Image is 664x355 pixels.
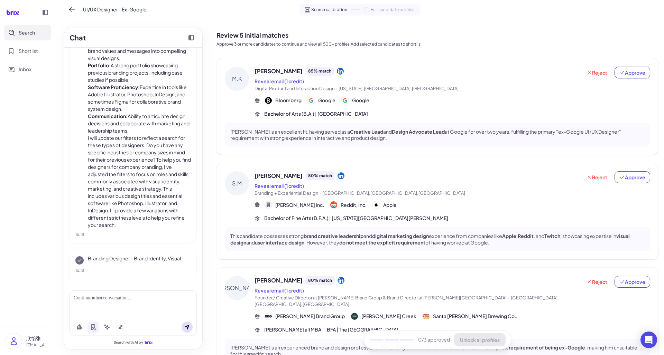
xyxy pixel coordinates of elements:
strong: do not meet the explicit requirement [339,239,425,246]
span: 0 /3 approved [418,336,450,344]
strong: visual design [230,233,630,245]
span: Search with AI by [114,340,143,345]
div: S.M [225,171,249,195]
span: Approve [619,174,645,181]
strong: Portfolio: [88,62,111,68]
span: Bloomberg [275,97,302,104]
div: 80 % match [305,171,335,180]
li: Expertise in tools like Adobe Illustrator, Photoshop, InDesign, and sometimes Figma for collabora... [88,84,191,113]
span: · [508,295,509,300]
span: [GEOGRAPHIC_DATA],[GEOGRAPHIC_DATA],[GEOGRAPHIC_DATA] [322,190,465,196]
span: [PERSON_NAME] Inc. [275,201,324,209]
img: 公司logo [265,313,272,320]
span: BFA | The [GEOGRAPHIC_DATA] [327,326,398,333]
button: Reject [582,276,612,288]
span: Santa [PERSON_NAME] Brewing Co.. [433,313,517,320]
span: · [336,86,337,91]
button: Send message [182,322,193,333]
h2: Review 5 initial matches [216,30,658,40]
span: [PERSON_NAME] Brand Group [275,313,345,320]
span: Digital Product and Interaction Design [255,86,334,91]
span: [PERSON_NAME] [255,172,303,180]
button: Collapse chat [186,32,197,43]
img: 公司logo [423,313,430,320]
span: Search calibration [311,7,347,13]
strong: Reddit [518,233,534,239]
strong: Creative Lead [350,128,383,135]
span: Reject [587,278,607,285]
button: Reveal email (1 credit) [255,287,304,294]
img: 公司logo [265,97,272,104]
p: I will update our filters to reflect a search for these types of designers. Do you have any speci... [88,134,191,229]
span: Reject [587,174,607,181]
span: Bachelor of Arts (B.A.) | [GEOGRAPHIC_DATA] [264,110,368,117]
p: This candidate possesses strong and experience from companies like , , and , showcasing expertise... [230,233,645,245]
span: Reddit, Inc. [341,201,367,209]
p: [PERSON_NAME] is an excellent fit, having served as a and at Google for over two years, fulfillin... [230,128,645,141]
span: Search [19,29,35,36]
button: Approve [615,67,650,78]
span: UI/UX Designer - Ex-Google [83,6,147,13]
button: Inbox [4,61,51,77]
button: Reject [582,67,612,78]
button: Reject [582,171,612,183]
button: Reveal email (1 credit) [255,182,304,190]
p: Approve 3 or more candidates to continue and view all 500+ profiles.Add selected candidates to sh... [216,41,658,47]
p: [EMAIL_ADDRESS][DOMAIN_NAME] [26,342,49,348]
span: Reject [587,69,607,76]
div: 85 % match [305,67,334,76]
p: 欣怡张 [26,335,49,342]
span: [US_STATE],[GEOGRAPHIC_DATA],[GEOGRAPHIC_DATA] [339,86,459,91]
button: Reveal email (1 credit) [255,78,304,85]
li: Ability to articulate design decisions and collaborate with marketing and leadership teams. [88,113,191,134]
div: M.K [225,67,249,91]
strong: Design Advocate Lead [392,128,445,135]
div: [PERSON_NAME] [225,276,249,300]
strong: Twitch [544,233,560,239]
div: Open Intercom Messenger [640,332,657,348]
img: 公司logo [308,97,315,104]
span: Google [318,97,335,104]
strong: does not meet the explicit requirement of being ex-Google [446,344,585,351]
span: Apple [383,201,397,209]
button: Approve [615,276,650,288]
span: [PERSON_NAME] altMBA [264,326,321,333]
span: Bachelor of Fine Arts (B.F.A.) | [US_STATE][GEOGRAPHIC_DATA][PERSON_NAME] [264,214,448,222]
strong: brand creative leadership [304,233,363,239]
span: Approve [619,278,645,285]
span: · [320,190,321,196]
span: Google [352,97,369,104]
p: Branding Designer - Brand Identity, Visual [88,255,191,262]
strong: Communication: [88,113,128,119]
button: Approve [615,171,650,183]
div: 15:18 [75,267,191,274]
strong: Software Proficiency: [88,84,140,90]
img: 公司logo [351,313,358,320]
span: [PERSON_NAME] [255,276,303,285]
span: [PERSON_NAME] Creek [361,313,416,320]
strong: user interface design [255,239,304,246]
button: Shortlist [4,43,51,59]
span: [PERSON_NAME] [255,67,303,75]
li: Ability to translate brand values and messages into compelling visual designs. [88,40,191,62]
img: 公司logo [373,201,380,208]
li: A strong portfolio showcasing previous branding projects, including case studies if possible. [88,62,191,84]
span: Branding + Experiential Design [255,190,318,196]
button: Search [4,25,51,40]
img: user_logo.png [6,333,22,349]
h2: Chat [70,32,86,43]
span: Shortlist [19,47,38,55]
span: Approve [619,69,645,76]
strong: Apple [502,233,516,239]
strong: digital marketing design [372,233,429,239]
span: Inbox [19,66,31,73]
div: 15:18 [75,231,191,238]
div: 80 % match [305,276,335,285]
img: 公司logo [342,97,349,104]
span: Founder / Creative Director at [PERSON_NAME] Brand Group & Brand Director at [PERSON_NAME][GEOGRA... [255,295,507,300]
span: Full candidate profiles [371,7,414,13]
img: 公司logo [330,201,337,208]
